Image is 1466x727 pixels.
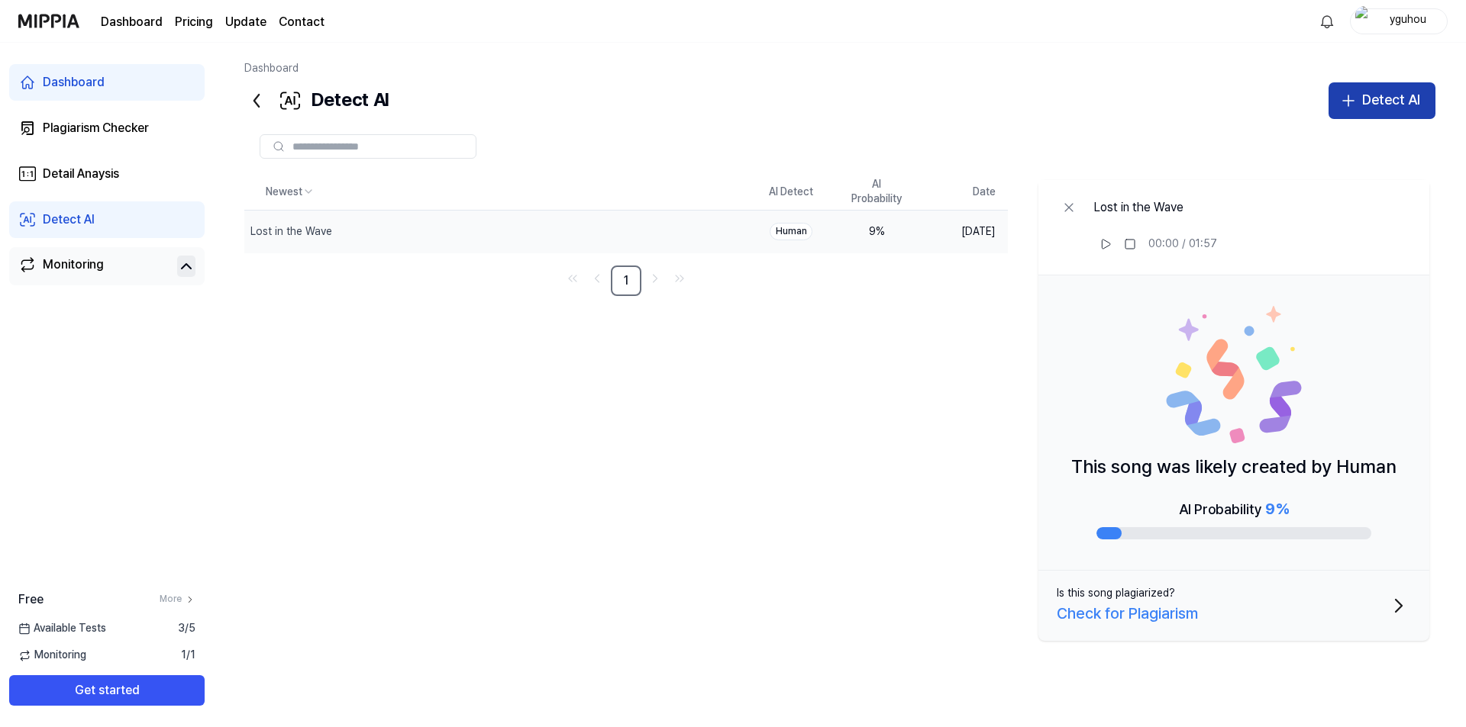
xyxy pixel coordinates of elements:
[9,110,205,146] a: Plagiarism Checker
[18,590,44,609] span: Free
[250,224,332,240] div: Lost in the Wave
[1165,306,1303,443] img: Human
[175,13,213,31] a: Pricing
[770,223,812,240] div: Human
[1355,6,1374,37] img: profile
[748,174,834,211] th: AI Detect
[9,675,205,706] button: Get started
[846,224,907,240] div: 9 %
[9,156,205,192] a: Detail Anaysis
[9,201,205,238] a: Detect AI
[43,73,105,92] div: Dashboard
[9,64,205,101] a: Dashboard
[669,268,690,289] a: Go to last page
[43,256,104,277] div: Monitoring
[279,13,325,31] a: Contact
[181,648,195,663] span: 1 / 1
[1057,601,1198,626] div: Check for Plagiarism
[18,648,86,663] span: Monitoring
[1362,89,1420,111] div: Detect AI
[225,13,266,31] a: Update
[43,165,119,183] div: Detail Anaysis
[43,119,149,137] div: Plagiarism Checker
[919,174,1008,211] th: Date
[18,621,106,636] span: Available Tests
[244,265,1008,296] nav: pagination
[1038,571,1429,641] button: Is this song plagiarized?Check for Plagiarism
[244,82,389,119] div: Detect AI
[160,593,195,606] a: More
[1378,12,1438,29] div: yguhou
[43,211,95,229] div: Detect AI
[178,621,195,636] span: 3 / 5
[1265,500,1289,518] span: 9 %
[1329,82,1435,119] button: Detect AI
[562,268,583,289] a: Go to first page
[644,268,666,289] a: Go to next page
[244,62,299,74] a: Dashboard
[1350,8,1448,34] button: profileyguhou
[101,13,163,31] a: Dashboard
[18,256,171,277] a: Monitoring
[1057,586,1175,601] div: Is this song plagiarized?
[1148,236,1217,252] div: 00:00 / 01:57
[1179,497,1289,521] div: AI Probability
[1093,198,1217,217] div: Lost in the Wave
[1071,452,1397,481] p: This song was likely created by Human
[834,174,919,211] th: AI Probability
[1318,12,1336,31] img: 알림
[611,265,641,296] a: 1
[919,211,1008,253] td: [DATE]
[586,268,608,289] a: Go to previous page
